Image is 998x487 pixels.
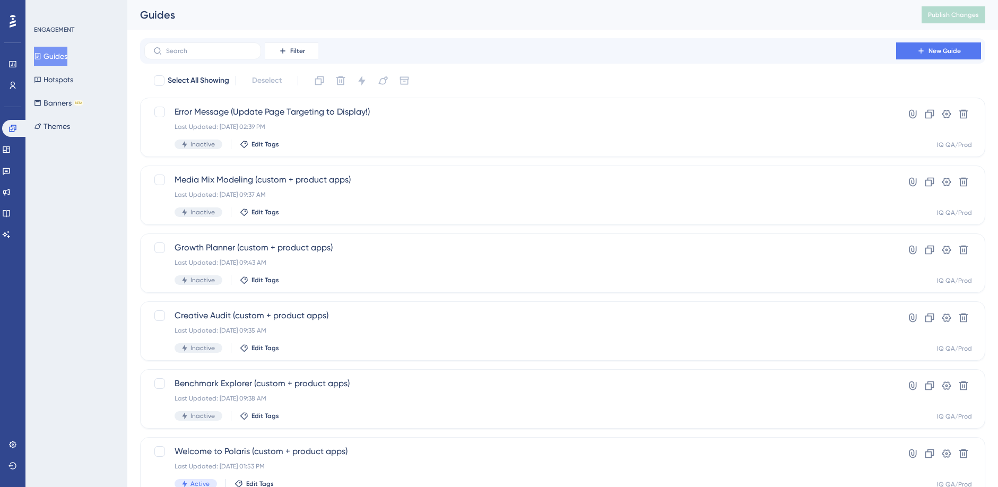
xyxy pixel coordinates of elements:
[251,344,279,352] span: Edit Tags
[251,208,279,216] span: Edit Tags
[166,47,252,55] input: Search
[252,74,282,87] span: Deselect
[34,117,70,136] button: Themes
[928,47,961,55] span: New Guide
[190,140,215,149] span: Inactive
[168,74,229,87] span: Select All Showing
[190,276,215,284] span: Inactive
[937,276,972,285] div: IQ QA/Prod
[251,276,279,284] span: Edit Tags
[240,412,279,420] button: Edit Tags
[937,141,972,149] div: IQ QA/Prod
[175,106,866,118] span: Error Message (Update Page Targeting to Display!)
[175,377,866,390] span: Benchmark Explorer (custom + product apps)
[265,42,318,59] button: Filter
[242,71,291,90] button: Deselect
[251,140,279,149] span: Edit Tags
[896,42,981,59] button: New Guide
[937,412,972,421] div: IQ QA/Prod
[240,208,279,216] button: Edit Tags
[175,462,866,471] div: Last Updated: [DATE] 01:53 PM
[937,208,972,217] div: IQ QA/Prod
[251,412,279,420] span: Edit Tags
[34,47,67,66] button: Guides
[175,445,866,458] span: Welcome to Polaris (custom + product apps)
[34,70,73,89] button: Hotspots
[34,25,74,34] div: ENGAGEMENT
[928,11,979,19] span: Publish Changes
[175,309,866,322] span: Creative Audit (custom + product apps)
[175,258,866,267] div: Last Updated: [DATE] 09:43 AM
[175,173,866,186] span: Media Mix Modeling (custom + product apps)
[175,123,866,131] div: Last Updated: [DATE] 02:39 PM
[240,276,279,284] button: Edit Tags
[922,6,985,23] button: Publish Changes
[190,344,215,352] span: Inactive
[190,412,215,420] span: Inactive
[175,190,866,199] div: Last Updated: [DATE] 09:37 AM
[290,47,305,55] span: Filter
[240,344,279,352] button: Edit Tags
[175,394,866,403] div: Last Updated: [DATE] 09:38 AM
[175,241,866,254] span: Growth Planner (custom + product apps)
[937,344,972,353] div: IQ QA/Prod
[190,208,215,216] span: Inactive
[74,100,83,106] div: BETA
[240,140,279,149] button: Edit Tags
[34,93,83,112] button: BannersBETA
[140,7,895,22] div: Guides
[175,326,866,335] div: Last Updated: [DATE] 09:35 AM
